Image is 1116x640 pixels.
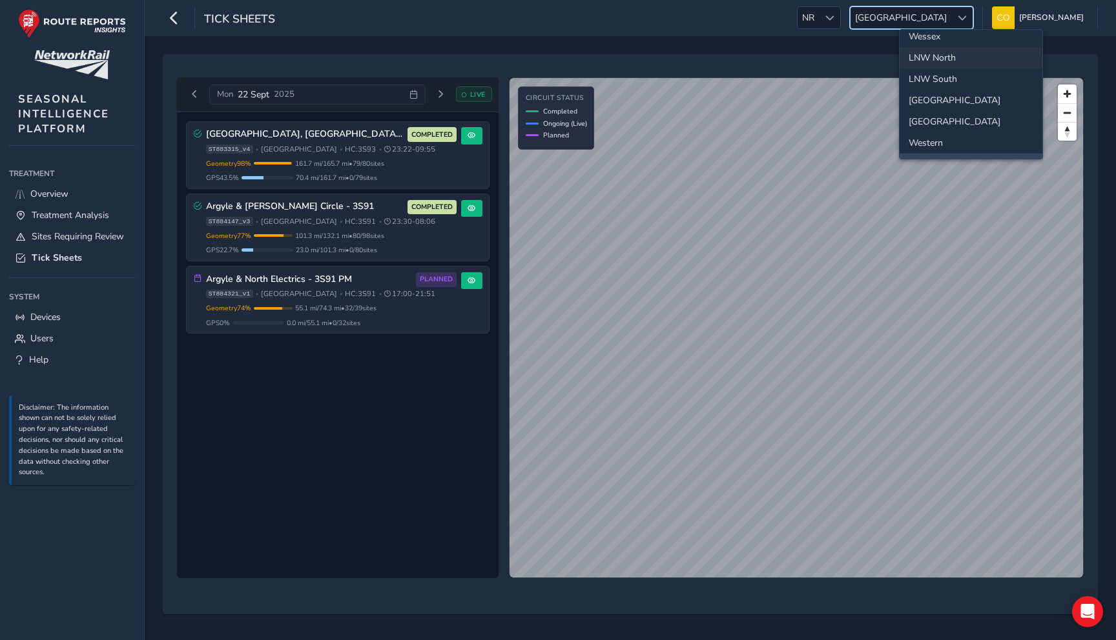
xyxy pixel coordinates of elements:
a: Help [9,349,135,370]
span: Planned [543,130,569,140]
span: Ongoing (Live) [543,119,587,128]
div: Treatment [9,164,135,183]
span: Users [30,332,54,345]
p: Disclaimer: The information shown can not be solely relied upon for any safety-related decisions,... [19,403,129,479]
span: • [256,146,258,153]
span: COMPLETED [411,130,453,140]
h3: Argyle & [PERSON_NAME] Circle - 3S91 [206,201,404,212]
span: NR [798,7,819,28]
li: North and East [900,90,1042,111]
span: Overview [30,188,68,200]
span: 161.7 mi / 165.7 mi • 79 / 80 sites [295,159,384,168]
span: HC: 3S91 [345,217,376,226]
button: Zoom in [1058,85,1077,103]
span: Sites Requiring Review [32,230,124,243]
span: • [379,290,382,297]
span: COMPLETED [411,202,453,212]
span: HC: 3S91 [345,289,376,299]
img: diamond-layout [992,6,1015,29]
button: Reset bearing to north [1058,122,1077,141]
button: Next day [430,86,451,103]
span: ST883315_v4 [206,145,253,154]
span: 101.3 mi / 132.1 mi • 80 / 98 sites [295,231,384,241]
span: Tick Sheets [32,252,82,264]
span: 0.0 mi / 55.1 mi • 0 / 32 sites [287,318,360,328]
a: Devices [9,306,135,328]
span: Geometry 77 % [206,231,251,241]
span: • [340,218,342,225]
span: 23:30 - 08:06 [384,217,435,226]
a: Treatment Analysis [9,205,135,226]
a: Overview [9,183,135,205]
span: Geometry 74 % [206,303,251,313]
span: HC: 3S93 [345,145,376,154]
a: Users [9,328,135,349]
img: rr logo [18,9,126,38]
button: Zoom out [1058,103,1077,122]
span: • [379,218,382,225]
li: LNW North [900,47,1042,68]
span: [GEOGRAPHIC_DATA] [851,7,951,28]
span: Mon [217,88,233,100]
span: LIVE [470,90,486,99]
h3: Argyle & North Electrics - 3S91 PM [206,274,412,285]
span: • [256,290,258,297]
span: Treatment Analysis [32,209,109,221]
span: [GEOGRAPHIC_DATA] [261,217,337,226]
span: [GEOGRAPHIC_DATA] [261,145,337,154]
span: • [256,218,258,225]
span: GPS 0 % [206,318,230,328]
canvas: Map [510,78,1083,577]
span: Completed [543,106,577,116]
span: • [379,146,382,153]
li: Western [900,132,1042,154]
button: [PERSON_NAME] [992,6,1088,29]
span: 23:22 - 09:55 [384,145,435,154]
div: Open Intercom Messenger [1072,596,1103,627]
span: 22 Sept [238,88,269,101]
span: SEASONAL INTELLIGENCE PLATFORM [18,92,109,136]
span: • [340,146,342,153]
li: LNW South [900,68,1042,90]
span: ST884321_v1 [206,290,253,299]
li: Wessex [900,26,1042,47]
span: 55.1 mi / 74.3 mi • 32 / 39 sites [295,303,377,313]
span: 17:00 - 21:51 [384,289,435,299]
span: PLANNED [420,274,453,285]
span: 23.0 mi / 101.3 mi • 0 / 80 sites [296,245,377,255]
span: GPS 22.7 % [206,245,239,255]
a: Tick Sheets [9,247,135,268]
button: Previous day [184,86,205,103]
span: Help [29,354,48,366]
span: Tick Sheets [204,11,275,29]
h3: [GEOGRAPHIC_DATA], [GEOGRAPHIC_DATA], [GEOGRAPHIC_DATA] 3S93 [206,129,404,140]
span: Geometry 98 % [206,159,251,168]
li: Scotland [900,154,1042,175]
span: • [340,290,342,297]
a: Sites Requiring Review [9,226,135,247]
img: customer logo [34,50,110,79]
span: [PERSON_NAME] [1019,6,1084,29]
span: 70.4 mi / 161.7 mi • 0 / 79 sites [296,173,377,183]
span: GPS 43.5 % [206,173,239,183]
h4: Circuit Status [526,94,587,103]
span: [GEOGRAPHIC_DATA] [261,289,337,299]
li: Wales [900,111,1042,132]
div: System [9,287,135,306]
span: ST884147_v3 [206,217,253,226]
span: 2025 [274,88,294,100]
span: Devices [30,311,61,323]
